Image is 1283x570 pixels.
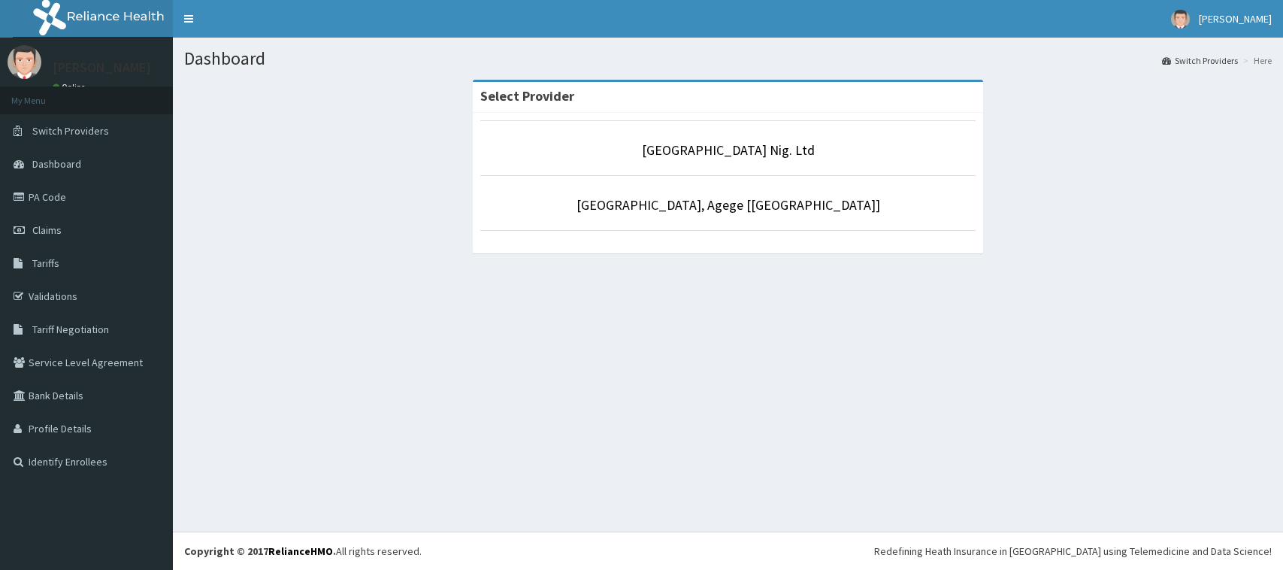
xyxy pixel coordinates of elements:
[576,196,880,214] a: [GEOGRAPHIC_DATA], Agege [[GEOGRAPHIC_DATA]]
[8,45,41,79] img: User Image
[32,124,109,138] span: Switch Providers
[874,544,1272,559] div: Redefining Heath Insurance in [GEOGRAPHIC_DATA] using Telemedicine and Data Science!
[53,61,151,74] p: [PERSON_NAME]
[480,87,574,105] strong: Select Provider
[1171,10,1190,29] img: User Image
[173,532,1283,570] footer: All rights reserved.
[184,544,336,558] strong: Copyright © 2017 .
[268,544,333,558] a: RelianceHMO
[53,82,89,92] a: Online
[32,256,59,270] span: Tariffs
[1199,12,1272,26] span: [PERSON_NAME]
[32,323,109,336] span: Tariff Negotiation
[32,157,81,171] span: Dashboard
[32,223,62,237] span: Claims
[1162,54,1238,67] a: Switch Providers
[642,141,815,159] a: [GEOGRAPHIC_DATA] Nig. Ltd
[184,49,1272,68] h1: Dashboard
[1239,54,1272,67] li: Here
